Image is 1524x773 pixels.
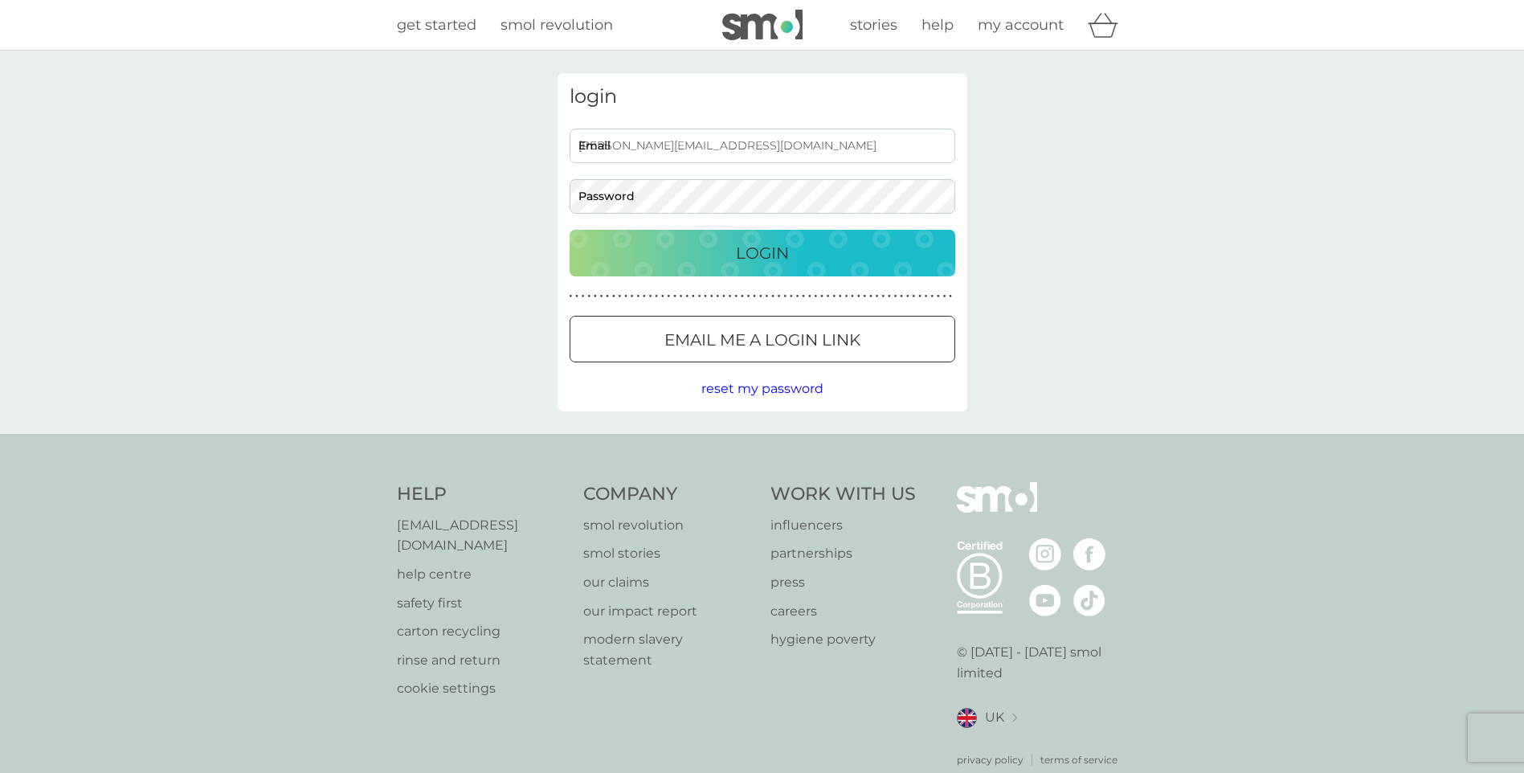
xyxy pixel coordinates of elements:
[1029,584,1061,616] img: visit the smol Youtube page
[766,292,769,301] p: ●
[869,292,872,301] p: ●
[770,543,916,564] a: partnerships
[698,292,701,301] p: ●
[397,621,568,642] p: carton recycling
[1073,584,1105,616] img: visit the smol Tiktok page
[921,14,954,37] a: help
[680,292,683,301] p: ●
[701,381,823,396] span: reset my password
[978,16,1064,34] span: my account
[808,292,811,301] p: ●
[832,292,836,301] p: ●
[397,515,568,556] a: [EMAIL_ADDRESS][DOMAIN_NAME]
[771,292,774,301] p: ●
[949,292,952,301] p: ●
[802,292,805,301] p: ●
[397,593,568,614] a: safety first
[710,292,713,301] p: ●
[631,292,634,301] p: ●
[583,482,754,507] h4: Company
[583,572,754,593] a: our claims
[850,14,897,37] a: stories
[583,629,754,670] a: modern slavery statement
[770,515,916,536] a: influencers
[655,292,658,301] p: ●
[397,14,476,37] a: get started
[583,515,754,536] p: smol revolution
[606,292,609,301] p: ●
[729,292,732,301] p: ●
[692,292,695,301] p: ●
[636,292,639,301] p: ●
[1088,9,1128,41] div: basket
[857,292,860,301] p: ●
[600,292,603,301] p: ●
[570,85,955,108] h3: login
[594,292,597,301] p: ●
[978,14,1064,37] a: my account
[770,601,916,622] a: careers
[881,292,885,301] p: ●
[661,292,664,301] p: ●
[397,678,568,699] a: cookie settings
[839,292,842,301] p: ●
[570,316,955,362] button: Email me a login link
[906,292,909,301] p: ●
[770,482,916,507] h4: Work With Us
[864,292,867,301] p: ●
[624,292,627,301] p: ●
[876,292,879,301] p: ●
[643,292,646,301] p: ●
[957,482,1037,537] img: smol
[918,292,921,301] p: ●
[957,642,1128,683] p: © [DATE] - [DATE] smol limited
[778,292,781,301] p: ●
[845,292,848,301] p: ●
[685,292,688,301] p: ●
[913,292,916,301] p: ●
[827,292,830,301] p: ●
[759,292,762,301] p: ●
[397,650,568,671] a: rinse and return
[790,292,793,301] p: ●
[717,292,720,301] p: ●
[820,292,823,301] p: ●
[770,629,916,650] a: hygiene poverty
[734,292,737,301] p: ●
[770,572,916,593] a: press
[957,752,1023,767] a: privacy policy
[796,292,799,301] p: ●
[619,292,622,301] p: ●
[501,14,613,37] a: smol revolution
[1012,714,1017,722] img: select a new location
[736,240,789,266] p: Login
[570,230,955,276] button: Login
[741,292,744,301] p: ●
[397,564,568,585] a: help centre
[921,16,954,34] span: help
[397,16,476,34] span: get started
[583,543,754,564] p: smol stories
[668,292,671,301] p: ●
[664,327,860,353] p: Email me a login link
[1073,538,1105,571] img: visit the smol Facebook page
[587,292,590,301] p: ●
[985,707,1004,728] span: UK
[583,601,754,622] a: our impact report
[722,292,725,301] p: ●
[815,292,818,301] p: ●
[937,292,940,301] p: ●
[1029,538,1061,571] img: visit the smol Instagram page
[501,16,613,34] span: smol revolution
[900,292,903,301] p: ●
